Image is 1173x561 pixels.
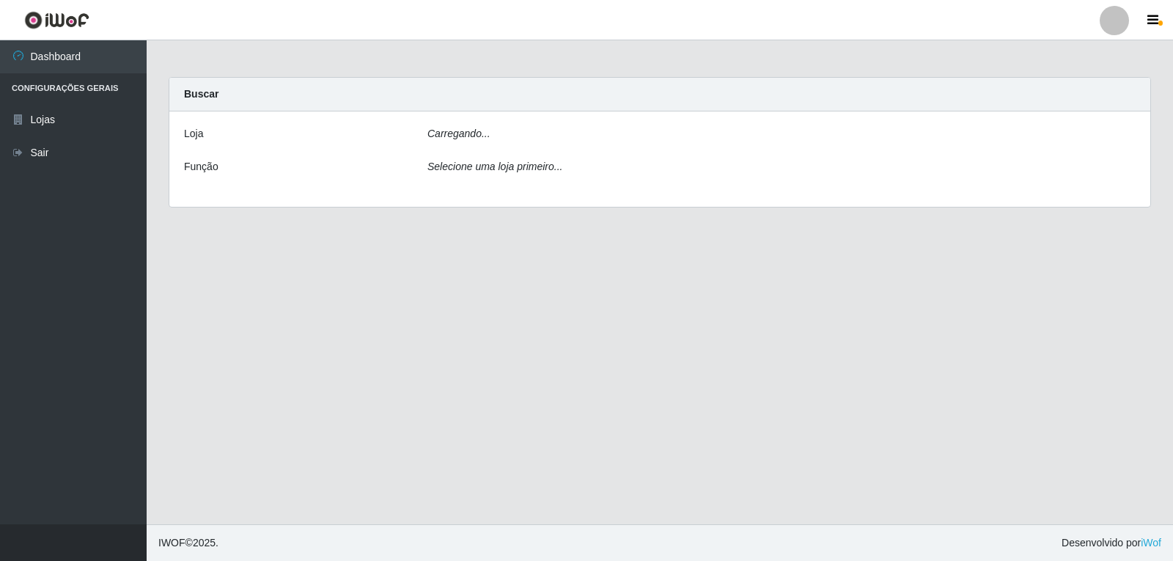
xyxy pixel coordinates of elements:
label: Função [184,159,218,175]
img: CoreUI Logo [24,11,89,29]
span: Desenvolvido por [1062,535,1161,551]
i: Selecione uma loja primeiro... [427,161,562,172]
span: IWOF [158,537,185,549]
strong: Buscar [184,88,218,100]
label: Loja [184,126,203,142]
span: © 2025 . [158,535,218,551]
i: Carregando... [427,128,490,139]
a: iWof [1141,537,1161,549]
